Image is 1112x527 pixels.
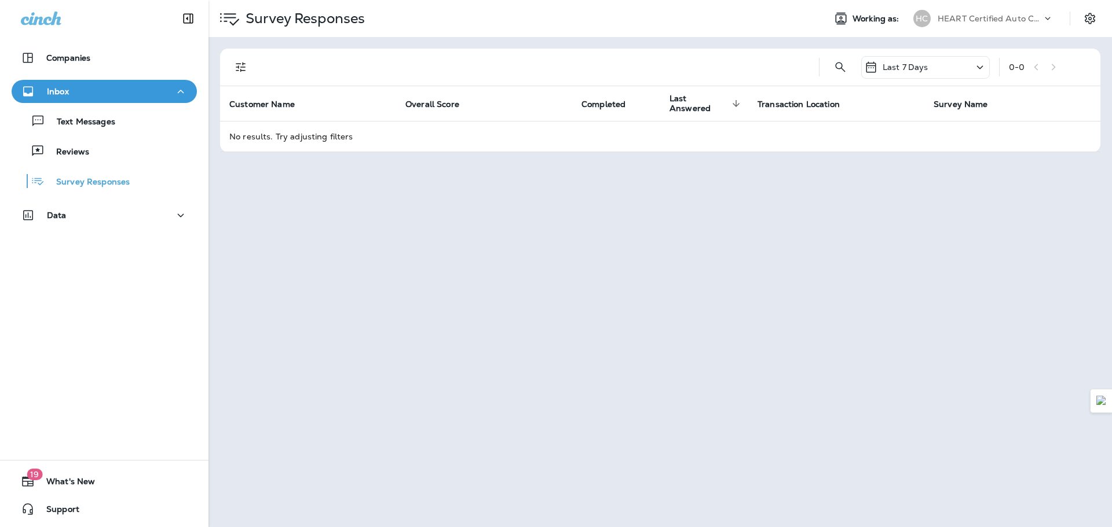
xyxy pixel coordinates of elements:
[229,56,253,79] button: Filters
[853,14,902,24] span: Working as:
[47,211,67,220] p: Data
[172,7,204,30] button: Collapse Sidebar
[12,139,197,163] button: Reviews
[405,99,459,109] span: Overall Score
[913,10,931,27] div: HC
[405,99,474,109] span: Overall Score
[12,109,197,133] button: Text Messages
[12,80,197,103] button: Inbox
[938,14,1042,23] p: HEART Certified Auto Care
[12,497,197,521] button: Support
[45,177,130,188] p: Survey Responses
[581,99,641,109] span: Completed
[758,99,840,109] span: Transaction Location
[12,470,197,493] button: 19What's New
[934,99,1003,109] span: Survey Name
[45,147,89,158] p: Reviews
[829,56,852,79] button: Search Survey Responses
[670,94,744,113] span: Last Answered
[35,504,79,518] span: Support
[12,169,197,193] button: Survey Responses
[883,62,928,72] p: Last 7 Days
[1096,396,1107,406] img: Detect Auto
[1009,62,1025,72] div: 0 - 0
[241,10,365,27] p: Survey Responses
[47,87,69,96] p: Inbox
[934,99,988,109] span: Survey Name
[12,46,197,69] button: Companies
[758,99,855,109] span: Transaction Location
[46,53,90,62] p: Companies
[45,117,115,128] p: Text Messages
[12,204,197,227] button: Data
[581,99,625,109] span: Completed
[27,469,42,480] span: 19
[670,94,729,113] span: Last Answered
[35,477,95,491] span: What's New
[1080,8,1100,29] button: Settings
[220,121,1100,152] td: No results. Try adjusting filters
[229,99,295,109] span: Customer Name
[229,99,310,109] span: Customer Name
